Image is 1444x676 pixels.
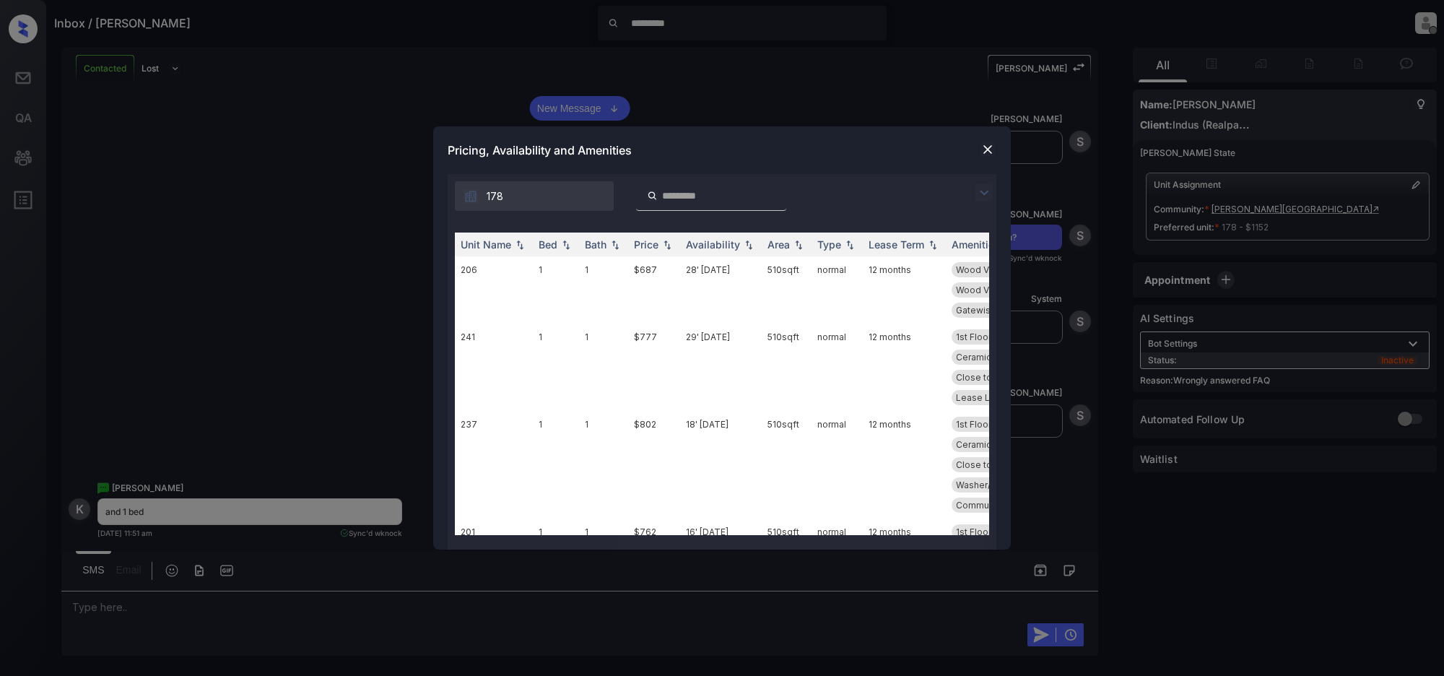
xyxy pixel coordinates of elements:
[660,240,674,250] img: sorting
[455,324,533,411] td: 241
[812,411,863,519] td: normal
[513,240,527,250] img: sorting
[741,240,756,250] img: sorting
[579,256,628,324] td: 1
[533,256,579,324] td: 1
[762,411,812,519] td: 510 sqft
[680,411,762,519] td: 18' [DATE]
[647,189,658,202] img: icon-zuma
[487,188,503,204] span: 178
[956,392,1006,403] span: Lease Lock
[812,256,863,324] td: normal
[869,238,924,251] div: Lease Term
[628,411,680,519] td: $802
[559,240,573,250] img: sorting
[455,411,533,519] td: 237
[863,411,946,519] td: 12 months
[539,238,557,251] div: Bed
[952,238,1000,251] div: Amenities
[533,411,579,519] td: 1
[956,526,991,537] span: 1st Floor
[686,238,740,251] div: Availability
[628,324,680,411] td: $777
[980,142,995,157] img: close
[812,324,863,411] td: normal
[433,126,1011,174] div: Pricing, Availability and Amenities
[680,324,762,411] td: 29' [DATE]
[455,256,533,324] td: 206
[762,256,812,324] td: 510 sqft
[579,324,628,411] td: 1
[863,256,946,324] td: 12 months
[762,519,812,606] td: 510 sqft
[680,256,762,324] td: 28' [DATE]
[956,439,1027,450] span: Ceramic Tile Di...
[956,459,1071,470] span: Close to [PERSON_NAME]...
[956,352,1027,363] span: Ceramic Tile Di...
[863,324,946,411] td: 12 months
[817,238,841,251] div: Type
[628,256,680,324] td: $687
[608,240,622,250] img: sorting
[767,238,790,251] div: Area
[579,519,628,606] td: 1
[791,240,806,250] img: sorting
[533,519,579,606] td: 1
[956,419,991,430] span: 1st Floor
[455,519,533,606] td: 201
[956,331,991,342] span: 1st Floor
[926,240,940,250] img: sorting
[956,500,1023,511] span: Community Fee
[464,189,478,204] img: icon-zuma
[843,240,857,250] img: sorting
[762,324,812,411] td: 510 sqft
[956,285,1027,295] span: Wood Vinyl Livi...
[956,372,1071,383] span: Close to [PERSON_NAME]...
[812,519,863,606] td: normal
[956,264,1032,275] span: Wood Vinyl Bed ...
[579,411,628,519] td: 1
[585,238,606,251] div: Bath
[461,238,511,251] div: Unit Name
[863,519,946,606] td: 12 months
[533,324,579,411] td: 1
[680,519,762,606] td: 16' [DATE]
[956,480,1035,490] span: Washer/Dryer Co...
[956,305,996,316] span: Gatewise
[628,519,680,606] td: $762
[634,238,658,251] div: Price
[975,184,993,201] img: icon-zuma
